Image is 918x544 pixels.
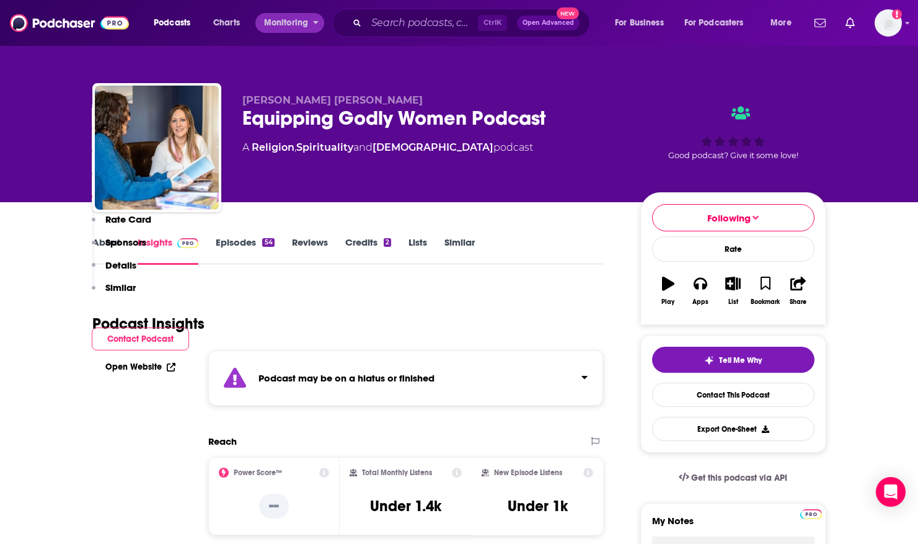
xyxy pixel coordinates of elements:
div: Rate [652,236,814,262]
button: Open AdvancedNew [517,16,580,30]
a: Pro website [800,507,822,519]
button: tell me why sparkleTell Me Why [652,347,814,373]
span: Charts [213,14,240,32]
span: and [353,141,373,153]
h2: Total Monthly Listens [362,468,432,477]
span: Good podcast? Give it some love! [668,151,798,160]
a: Spirituality [296,141,353,153]
button: open menu [606,13,679,33]
button: Following [652,204,814,231]
a: Show notifications dropdown [841,12,860,33]
div: A podcast [242,140,533,155]
div: 54 [262,238,274,247]
span: For Podcasters [684,14,744,32]
a: Religion [252,141,294,153]
button: Bookmark [749,269,782,313]
a: Similar [444,236,475,265]
button: Details [92,259,136,282]
button: Export One-Sheet [652,417,814,441]
span: More [770,14,792,32]
p: Similar [105,282,136,293]
span: Monitoring [264,14,308,32]
span: Following [707,212,751,224]
a: Credits2 [345,236,391,265]
p: -- [259,494,289,519]
button: Apps [684,269,717,313]
img: Podchaser Pro [800,509,822,519]
a: Episodes54 [216,236,274,265]
input: Search podcasts, credits, & more... [366,13,478,33]
h3: Under 1.4k [370,497,441,515]
section: Click to expand status details [208,350,604,406]
img: Podchaser - Follow, Share and Rate Podcasts [10,11,129,35]
a: Reviews [292,236,328,265]
h2: Reach [208,435,237,447]
a: Show notifications dropdown [810,12,831,33]
div: Good podcast? Give it some love! [640,94,826,171]
div: List [728,298,738,306]
div: Play [661,298,674,306]
strong: Podcast may be on a hiatus or finished [258,372,435,384]
a: Get this podcast via API [669,463,798,493]
a: Open Website [105,362,175,372]
button: Show profile menu [875,9,902,37]
span: Get this podcast via API [691,473,787,483]
span: Tell Me Why [719,355,762,365]
div: Apps [692,298,708,306]
span: Podcasts [154,14,190,32]
label: My Notes [652,515,814,537]
a: Lists [408,236,427,265]
p: Details [105,259,136,271]
span: For Business [615,14,664,32]
button: Similar [92,282,136,305]
span: New [557,7,579,19]
div: 2 [384,238,391,247]
img: Equipping Godly Women Podcast [95,86,219,210]
span: , [294,141,296,153]
button: List [717,269,749,313]
div: Open Intercom Messenger [876,477,906,507]
a: Contact This Podcast [652,383,814,407]
span: Ctrl K [478,15,507,31]
img: User Profile [875,9,902,37]
h2: New Episode Listens [494,468,562,477]
a: [DEMOGRAPHIC_DATA] [373,141,493,153]
h2: Power Score™ [234,468,282,477]
h3: Under 1k [508,497,568,515]
button: open menu [676,13,762,33]
a: Charts [205,13,247,33]
span: [PERSON_NAME] [PERSON_NAME] [242,94,423,106]
button: Sponsors [92,236,146,259]
span: Open Advanced [523,20,574,26]
button: open menu [762,13,807,33]
div: Search podcasts, credits, & more... [344,9,602,37]
button: Share [782,269,814,313]
p: Sponsors [105,236,146,248]
div: Share [790,298,806,306]
span: Logged in as ShellB [875,9,902,37]
div: Bookmark [751,298,780,306]
img: tell me why sparkle [704,355,714,365]
button: Contact Podcast [92,328,189,350]
button: Play [652,269,684,313]
button: open menu [255,13,324,33]
svg: Add a profile image [892,9,902,19]
button: open menu [145,13,206,33]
